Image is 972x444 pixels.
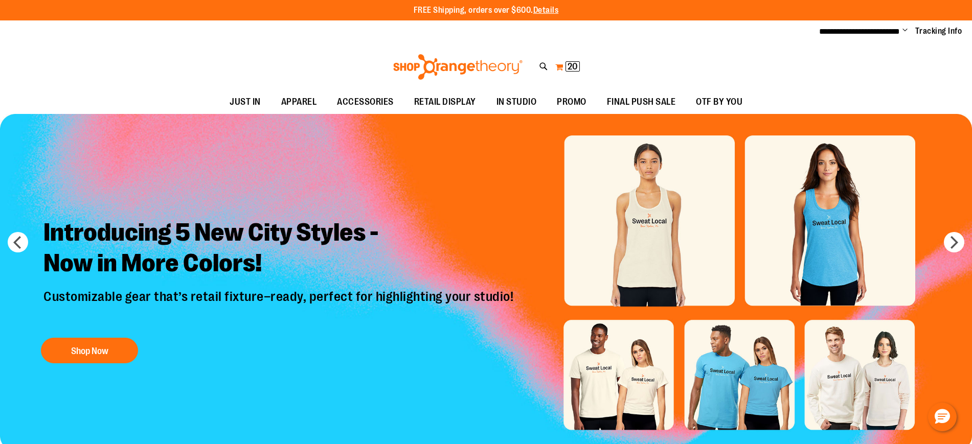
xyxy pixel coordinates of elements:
[486,90,547,114] a: IN STUDIO
[414,5,559,16] p: FREE Shipping, orders over $600.
[414,90,476,113] span: RETAIL DISPLAY
[496,90,537,113] span: IN STUDIO
[392,54,524,80] img: Shop Orangetheory
[36,209,522,368] a: Introducing 5 New City Styles -Now in More Colors! Customizable gear that’s retail fixture–ready,...
[597,90,686,114] a: FINAL PUSH SALE
[902,26,908,36] button: Account menu
[327,90,404,114] a: ACCESSORIES
[686,90,753,114] a: OTF BY YOU
[281,90,317,113] span: APPAREL
[337,90,394,113] span: ACCESSORIES
[696,90,742,113] span: OTF BY YOU
[404,90,486,114] a: RETAIL DISPLAY
[547,90,597,114] a: PROMO
[557,90,586,113] span: PROMO
[41,338,138,363] button: Shop Now
[607,90,676,113] span: FINAL PUSH SALE
[219,90,271,114] a: JUST IN
[271,90,327,114] a: APPAREL
[944,232,964,252] button: next
[230,90,261,113] span: JUST IN
[915,26,962,37] a: Tracking Info
[568,61,578,72] span: 20
[533,6,559,15] a: Details
[8,232,28,252] button: prev
[36,289,522,328] p: Customizable gear that’s retail fixture–ready, perfect for highlighting your studio!
[928,403,957,431] button: Hello, have a question? Let’s chat.
[36,209,522,289] h2: Introducing 5 New City Styles - Now in More Colors!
